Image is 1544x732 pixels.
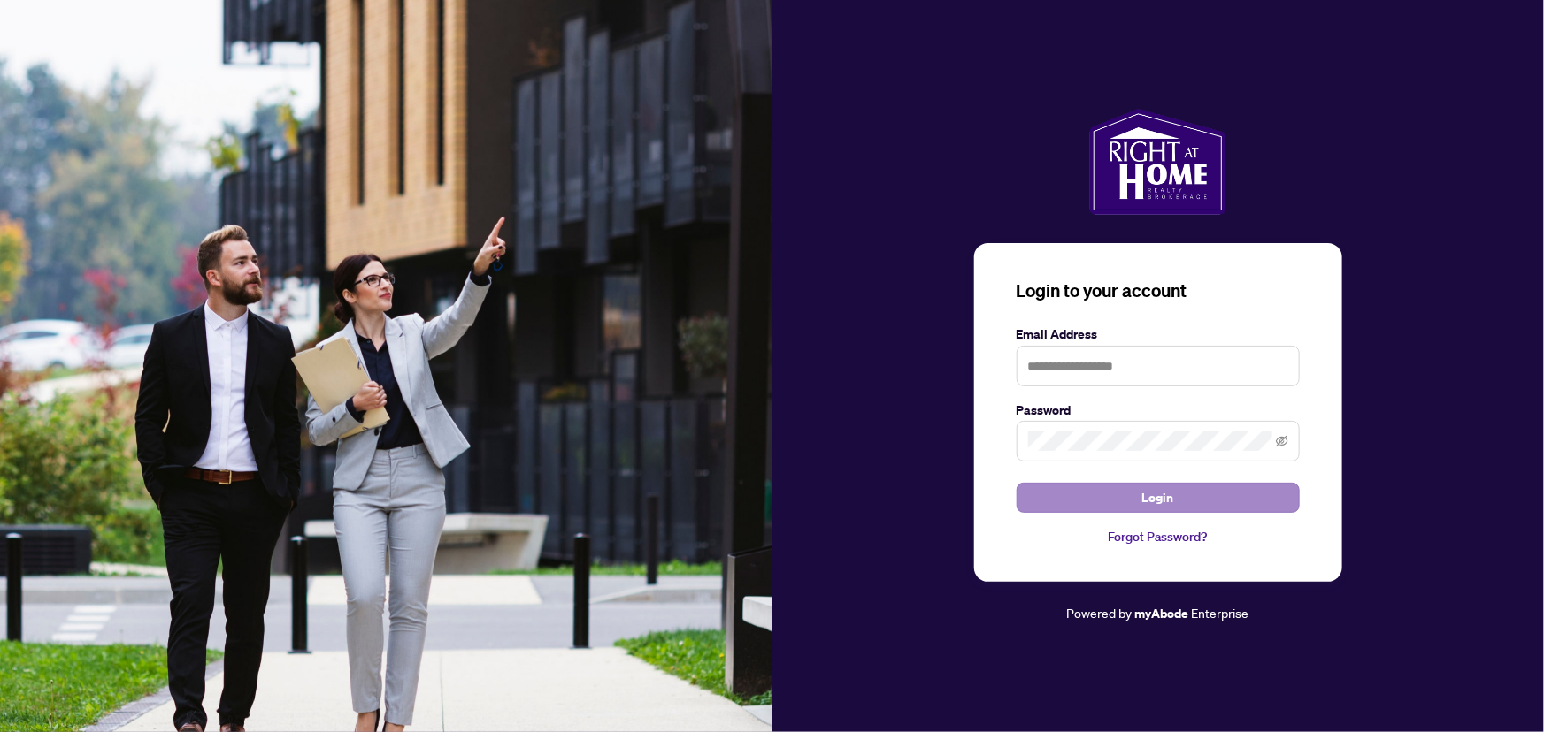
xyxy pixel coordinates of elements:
[1017,400,1300,420] label: Password
[1017,278,1300,303] h3: Login to your account
[1276,435,1288,447] span: eye-invisible
[1135,604,1189,623] a: myAbode
[1142,484,1174,512] span: Login
[1017,483,1300,513] button: Login
[1067,605,1133,621] span: Powered by
[1017,324,1300,344] label: Email Address
[1089,109,1226,215] img: ma-logo
[1017,527,1300,546] a: Forgot Password?
[1192,605,1249,621] span: Enterprise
